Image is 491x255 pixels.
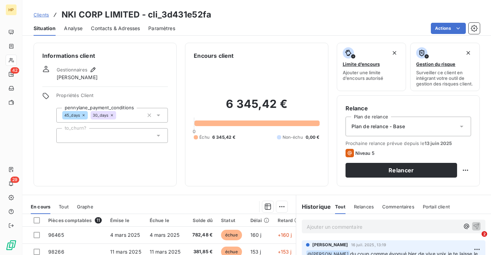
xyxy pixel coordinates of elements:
div: Solde dû [189,218,213,223]
div: Pièces comptables [48,217,102,223]
div: Échue le [150,218,181,223]
span: 29 [10,177,19,183]
input: Ajouter une valeur [116,112,122,118]
span: 11 mars 2025 [110,249,141,255]
span: 0,00 € [306,134,320,140]
div: HP [6,4,17,15]
h2: 6 345,42 € [194,97,319,118]
span: Limite d’encours [343,61,380,67]
span: Plan de relance - Base [351,123,405,130]
span: Niveau 5 [355,150,375,156]
h6: Relance [346,104,471,112]
span: [PERSON_NAME] [312,242,348,248]
span: 0 [193,129,195,134]
span: Surveiller ce client en intégrant votre outil de gestion des risques client. [416,70,474,87]
span: Clients [34,12,49,18]
span: 6 345,42 € [212,134,236,140]
span: 45_days [64,113,80,117]
span: +160 j [278,232,292,238]
img: Logo LeanPay [6,240,17,251]
span: Paramètres [148,25,175,32]
iframe: Intercom live chat [467,231,484,248]
span: Analyse [64,25,83,32]
span: 96465 [48,232,64,238]
div: Délai [250,218,269,223]
span: 782,48 € [189,232,213,239]
span: 153 j [250,249,261,255]
button: Relancer [346,163,457,178]
span: Relances [354,204,374,209]
span: Tout [335,204,346,209]
button: Actions [431,23,466,34]
span: Contacts & Adresses [91,25,140,32]
span: 4 mars 2025 [110,232,140,238]
div: Statut [221,218,242,223]
span: 30_days [93,113,108,117]
input: Ajouter une valeur [62,132,68,139]
span: 4 mars 2025 [150,232,180,238]
span: Graphe [77,204,93,209]
span: 11 [95,217,102,223]
span: En cours [31,204,50,209]
span: 16 juil. 2025, 13:19 [351,243,386,247]
div: Émise le [110,218,141,223]
span: Prochaine relance prévue depuis le [346,140,471,146]
span: Tout [59,204,69,209]
div: Retard [278,218,300,223]
span: Échu [199,134,209,140]
span: Gestion du risque [416,61,455,67]
span: 2 [482,231,487,237]
button: Limite d’encoursAjouter une limite d’encours autorisé [337,43,406,91]
span: 11 mars 2025 [150,249,181,255]
span: Situation [34,25,56,32]
span: Commentaires [382,204,414,209]
a: Clients [34,11,49,18]
span: 160 j [250,232,262,238]
a: 42 [6,69,16,80]
span: 98266 [48,249,64,255]
span: 42 [10,67,19,74]
span: 13 juin 2025 [425,140,452,146]
span: Gestionnaires [57,67,87,73]
span: Ajouter une limite d’encours autorisé [343,70,400,81]
h3: NKI CORP LIMITED - cli_3d431e52fa [62,8,211,21]
span: Propriétés Client [56,92,168,102]
h6: Historique [296,202,331,211]
h6: Encours client [194,51,234,60]
span: Non-échu [283,134,303,140]
span: [PERSON_NAME] [57,74,98,81]
span: échue [221,230,242,240]
span: +153 j [278,249,292,255]
span: Portail client [423,204,450,209]
h6: Informations client [42,51,168,60]
button: Gestion du risqueSurveiller ce client en intégrant votre outil de gestion des risques client. [410,43,480,91]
